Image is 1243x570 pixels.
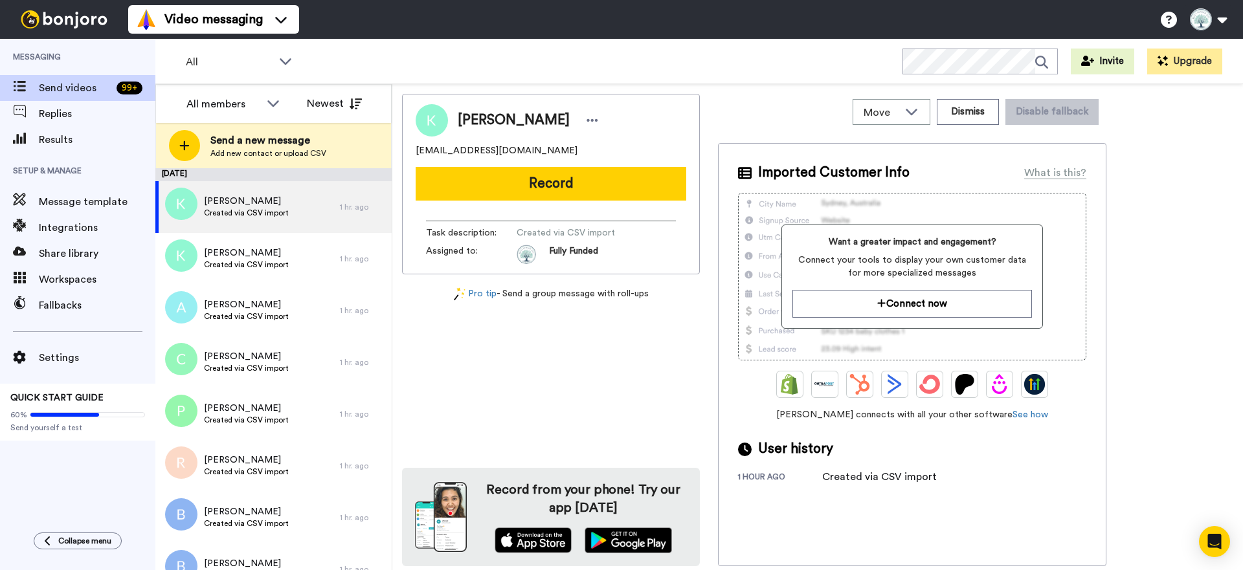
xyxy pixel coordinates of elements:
[39,106,155,122] span: Replies
[204,350,289,363] span: [PERSON_NAME]
[340,461,385,471] div: 1 hr. ago
[204,557,289,570] span: [PERSON_NAME]
[204,195,289,208] span: [PERSON_NAME]
[340,202,385,212] div: 1 hr. ago
[426,226,517,239] span: Task description :
[458,111,570,130] span: [PERSON_NAME]
[1024,165,1086,181] div: What is this?
[204,402,289,415] span: [PERSON_NAME]
[416,144,577,157] span: [EMAIL_ADDRESS][DOMAIN_NAME]
[1024,374,1045,395] img: GoHighLevel
[849,374,870,395] img: Hubspot
[340,512,385,523] div: 1 hr. ago
[340,305,385,316] div: 1 hr. ago
[39,80,111,96] span: Send videos
[415,482,467,552] img: download
[204,298,289,311] span: [PERSON_NAME]
[186,54,273,70] span: All
[164,10,263,28] span: Video messaging
[297,91,372,116] button: Newest
[517,245,536,264] img: d1e7e7e5-f0f7-464d-ab0d-d2200758dbd2-1756131081.jpg
[989,374,1010,395] img: Drip
[738,408,1086,421] span: [PERSON_NAME] connects with all your other software
[919,374,940,395] img: ConvertKit
[165,291,197,323] img: a.png
[16,10,113,28] img: bj-logo-header-white.svg
[39,350,155,366] span: Settings
[34,532,122,549] button: Collapse menu
[779,374,800,395] img: Shopify
[864,105,899,120] span: Move
[165,446,197,479] img: r.png
[814,374,835,395] img: Ontraport
[165,498,197,531] img: b.png
[954,374,975,395] img: Patreon
[340,357,385,367] div: 1 hr. ago
[210,148,326,159] span: Add new contact or upload CSV
[58,536,111,546] span: Collapse menu
[39,132,155,148] span: Results
[39,272,155,287] span: Workspaces
[204,518,289,529] span: Created via CSV import
[937,99,999,125] button: Dismiss
[204,311,289,322] span: Created via CSV import
[165,395,197,427] img: p.png
[585,527,672,553] img: playstore
[517,226,640,239] span: Created via CSV import
[186,96,260,112] div: All members
[402,287,700,301] div: - Send a group message with roll-ups
[480,481,687,517] h4: Record from your phone! Try our app [DATE]
[204,505,289,518] span: [PERSON_NAME]
[738,472,822,485] div: 1 hour ago
[1071,49,1134,74] button: Invite
[39,220,155,236] span: Integrations
[204,363,289,373] span: Created via CSV import
[204,247,289,259] span: [PERSON_NAME]
[495,527,572,553] img: appstore
[549,245,598,264] span: Fully Funded
[204,466,289,477] span: Created via CSV import
[792,236,1031,248] span: Want a greater impact and engagement?
[204,454,289,466] span: [PERSON_NAME]
[454,287,465,301] img: magic-wand.svg
[426,245,517,264] span: Assigned to:
[165,343,197,375] img: c.png
[1199,526,1230,557] div: Open Intercom Messenger
[1005,99,1099,125] button: Disable fallback
[136,9,157,30] img: vm-color.svg
[165,188,197,220] img: k.png
[758,163,910,182] span: Imported Customer Info
[792,254,1031,280] span: Connect your tools to display your own customer data for more specialized messages
[204,259,289,270] span: Created via CSV import
[884,374,905,395] img: ActiveCampaign
[416,167,686,201] button: Record
[758,439,833,459] span: User history
[416,104,448,137] img: Image of Keith Lucas
[1013,410,1048,419] a: See how
[204,415,289,425] span: Created via CSV import
[340,409,385,419] div: 1 hr. ago
[117,82,142,94] div: 99 +
[822,469,937,485] div: Created via CSV import
[1147,49,1222,74] button: Upgrade
[210,133,326,148] span: Send a new message
[204,208,289,218] span: Created via CSV import
[39,194,155,210] span: Message template
[792,290,1031,318] button: Connect now
[165,239,197,272] img: k.png
[39,246,155,261] span: Share library
[340,254,385,264] div: 1 hr. ago
[10,422,145,433] span: Send yourself a test
[454,287,497,301] a: Pro tip
[10,410,27,420] span: 60%
[10,393,104,402] span: QUICK START GUIDE
[39,298,155,313] span: Fallbacks
[155,168,392,181] div: [DATE]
